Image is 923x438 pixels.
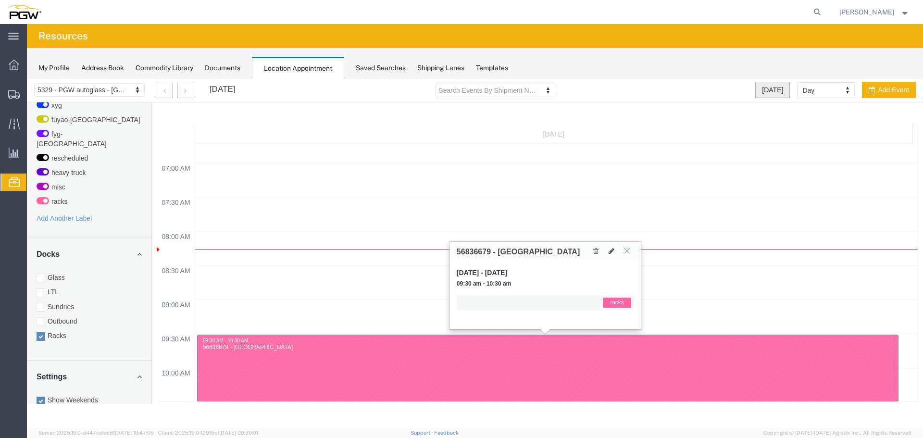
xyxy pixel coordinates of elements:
div: Documents [205,63,240,73]
span: Client: 2025.19.0-129fbcf [158,430,258,436]
span: 10:00 AM [132,290,166,300]
span: racks [576,219,604,229]
span: 09:00 AM [132,222,166,231]
iframe: FS Legacy Container [27,78,923,428]
div: 56836679 - [GEOGRAPHIC_DATA] [175,265,866,273]
span: 07:00 AM [132,85,166,95]
span: 09:30 am - 10:30 am [430,201,607,210]
a: Support [411,430,435,436]
h3: 56836679 - [GEOGRAPHIC_DATA] [430,169,553,178]
a: Feedback [434,430,459,436]
h4: Resources [38,24,88,48]
div: Address Book [81,63,124,73]
button: [PERSON_NAME] [839,6,910,18]
span: 09:30 AM [132,256,166,265]
span: 07:30 AM [132,119,166,129]
span: [DATE] - [DATE] [430,189,607,199]
div: Templates [476,63,508,73]
span: Copyright © [DATE]-[DATE] Agistix Inc., All Rights Reserved [763,429,911,437]
span: 08:00 AM [132,153,166,163]
div: Shipping Lanes [417,63,464,73]
span: 08:30 AM [132,188,166,197]
span: [DATE] 10:47:06 [115,430,154,436]
div: My Profile [38,63,70,73]
div: Location Appointment [252,57,344,79]
div: Commodity Library [136,63,193,73]
div: Saved Searches [356,63,406,73]
span: [DATE] 09:39:01 [219,430,258,436]
span: Phillip Thornton [839,7,894,17]
span: Server: 2025.19.0-d447cefac8f [38,430,154,436]
img: logo [7,5,41,19]
span: 09:30 AM - 10:30 AM [176,260,221,265]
